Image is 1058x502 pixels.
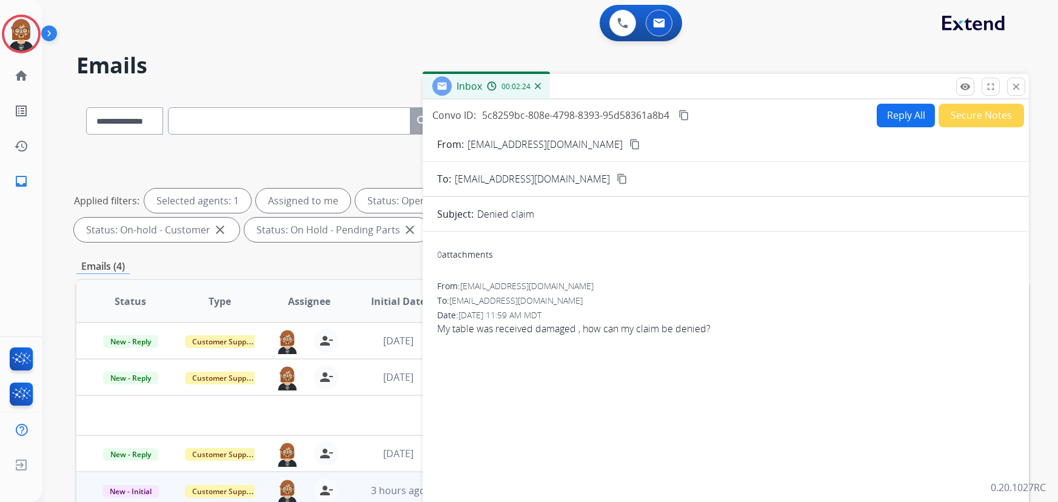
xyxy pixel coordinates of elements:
[319,483,333,498] mat-icon: person_remove
[383,370,413,384] span: [DATE]
[477,207,534,221] p: Denied claim
[14,139,28,153] mat-icon: history
[371,484,426,497] span: 3 hours ago
[403,223,417,237] mat-icon: close
[960,81,971,92] mat-icon: remove_red_eye
[14,174,28,189] mat-icon: inbox
[256,189,350,213] div: Assigned to me
[74,193,139,208] p: Applied filters:
[103,372,158,384] span: New - Reply
[449,295,583,306] span: [EMAIL_ADDRESS][DOMAIN_NAME]
[415,114,430,129] mat-icon: search
[437,295,1014,307] div: To:
[371,294,426,309] span: Initial Date
[467,137,623,152] p: [EMAIL_ADDRESS][DOMAIN_NAME]
[14,104,28,118] mat-icon: list_alt
[985,81,996,92] mat-icon: fullscreen
[460,280,594,292] span: [EMAIL_ADDRESS][DOMAIN_NAME]
[14,69,28,83] mat-icon: home
[629,139,640,150] mat-icon: content_copy
[4,17,38,51] img: avatar
[437,249,442,260] span: 0
[678,110,689,121] mat-icon: content_copy
[877,104,935,127] button: Reply All
[939,104,1024,127] button: Secure Notes
[244,218,429,242] div: Status: On Hold - Pending Parts
[1011,81,1022,92] mat-icon: close
[383,334,413,347] span: [DATE]
[319,446,333,461] mat-icon: person_remove
[991,480,1046,495] p: 0.20.1027RC
[437,321,1014,336] span: My table was received damaged , how can my claim be denied?
[76,259,130,274] p: Emails (4)
[437,207,474,221] p: Subject:
[432,108,476,122] p: Convo ID:
[144,189,251,213] div: Selected agents: 1
[185,335,264,348] span: Customer Support
[457,79,482,93] span: Inbox
[455,172,610,186] span: [EMAIL_ADDRESS][DOMAIN_NAME]
[482,109,669,122] span: 5c8259bc-808e-4798-8393-95d58361a8b4
[501,82,531,92] span: 00:02:24
[437,137,464,152] p: From:
[185,485,264,498] span: Customer Support
[76,53,1029,78] h2: Emails
[383,447,413,460] span: [DATE]
[74,218,239,242] div: Status: On-hold - Customer
[288,294,330,309] span: Assignee
[355,189,474,213] div: Status: Open - All
[617,173,628,184] mat-icon: content_copy
[115,294,146,309] span: Status
[319,333,333,348] mat-icon: person_remove
[275,441,300,467] img: agent-avatar
[437,249,493,261] div: attachments
[275,329,300,354] img: agent-avatar
[437,280,1014,292] div: From:
[103,448,158,461] span: New - Reply
[102,485,159,498] span: New - Initial
[103,335,158,348] span: New - Reply
[319,370,333,384] mat-icon: person_remove
[213,223,227,237] mat-icon: close
[185,448,264,461] span: Customer Support
[209,294,231,309] span: Type
[275,365,300,390] img: agent-avatar
[185,372,264,384] span: Customer Support
[458,309,541,321] span: [DATE] 11:59 AM MDT
[437,309,1014,321] div: Date:
[437,172,451,186] p: To:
